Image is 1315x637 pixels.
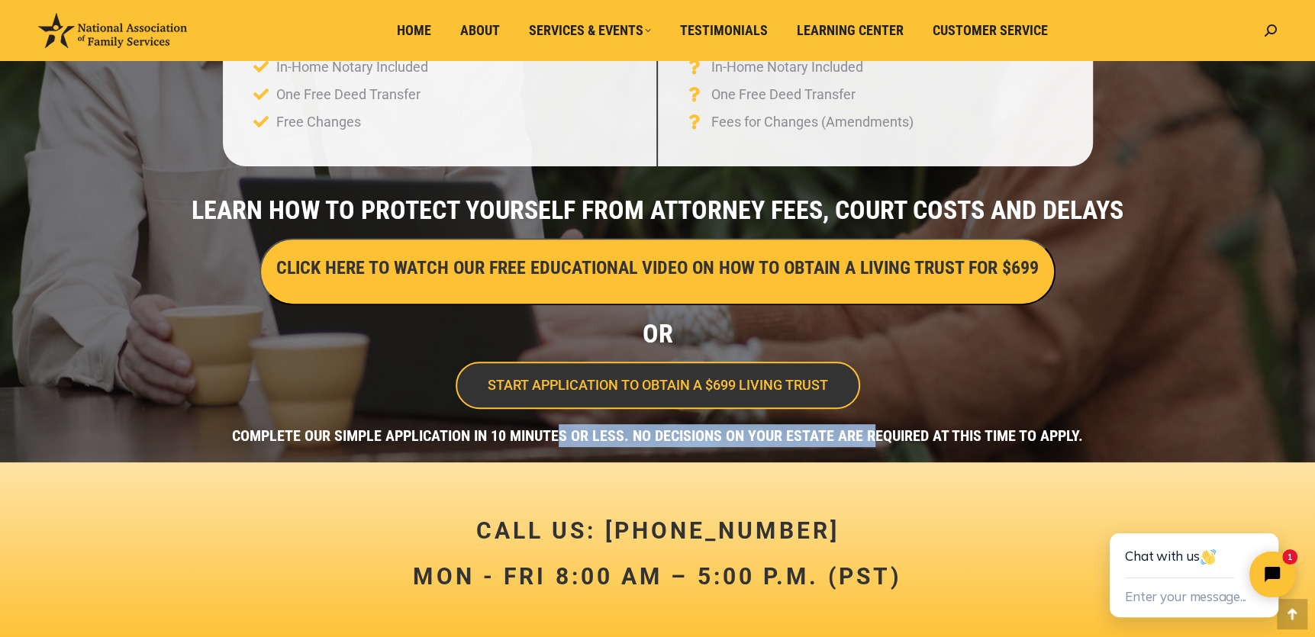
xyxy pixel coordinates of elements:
[456,362,860,409] a: START APPLICATION TO OBTAIN A $699 LIVING TRUST
[8,320,1307,346] h2: OR
[413,517,902,590] a: Call US: [PHONE_NUMBER]MON - FRI 8:00 AM – 5:00 p.m. (PST)
[386,16,442,45] a: Home
[488,378,828,392] span: START APPLICATION TO OBTAIN A $699 LIVING TRUST
[786,16,914,45] a: Learning Center
[272,108,361,136] span: Free Changes
[922,16,1059,45] a: Customer Service
[669,16,778,45] a: Testimonials
[272,81,421,108] span: One Free Deed Transfer
[8,197,1307,223] h2: LEARN HOW TO PROTECT YOURSELF FROM ATTORNEY FEES, COURT COSTS AND DELAYS
[259,238,1056,305] button: CLICK HERE TO WATCH OUR FREE EDUCATIONAL VIDEO ON HOW TO OBTAIN A LIVING TRUST FOR $699
[450,16,511,45] a: About
[8,424,1307,447] h4: COMPLETE OUR SIMPLE APPLICATION IN 10 MINUTES OR LESS. NO DECISIONS ON YOUR ESTATE ARE REQUIRED A...
[680,22,768,39] span: Testimonials
[529,22,651,39] span: Services & Events
[1075,484,1315,637] iframe: Tidio Chat
[397,22,431,39] span: Home
[38,13,187,48] img: National Association of Family Services
[933,22,1048,39] span: Customer Service
[460,22,500,39] span: About
[276,255,1039,281] h3: CLICK HERE TO WATCH OUR FREE EDUCATIONAL VIDEO ON HOW TO OBTAIN A LIVING TRUST FOR $699
[707,53,863,81] span: In-Home Notary Included
[707,108,914,136] span: Fees for Changes (Amendments)
[797,22,904,39] span: Learning Center
[272,53,428,81] span: In-Home Notary Included
[259,261,1056,277] a: CLICK HERE TO WATCH OUR FREE EDUCATIONAL VIDEO ON HOW TO OBTAIN A LIVING TRUST FOR $699
[707,81,856,108] span: One Free Deed Transfer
